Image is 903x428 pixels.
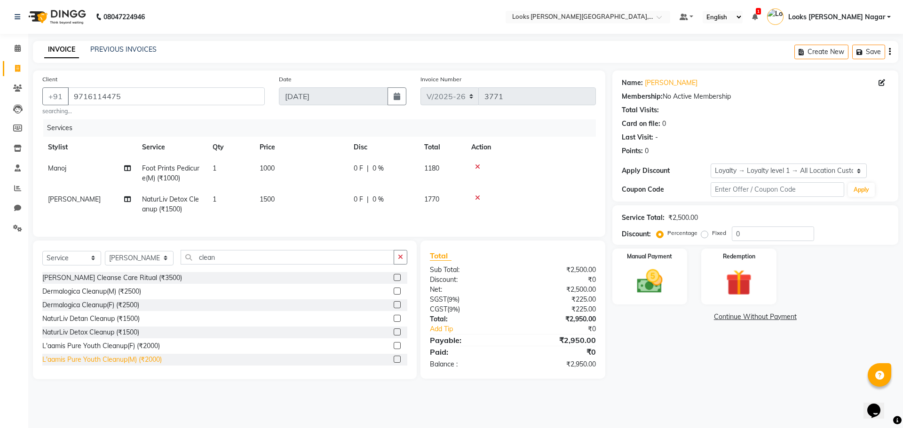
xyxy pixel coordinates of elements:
[24,4,88,30] img: logo
[513,346,602,358] div: ₹0
[756,8,761,15] span: 1
[423,324,528,334] a: Add Tip
[181,250,394,265] input: Search or Scan
[142,195,199,213] span: NaturLiv Detox Cleanup (₹1500)
[424,195,439,203] span: 1770
[655,132,658,142] div: -
[354,163,363,173] span: 0 F
[423,265,513,275] div: Sub Total:
[423,314,513,324] div: Total:
[423,285,513,295] div: Net:
[42,300,139,310] div: Dermalogica Cleanup(F) (₹2500)
[42,87,69,105] button: +91
[68,87,265,105] input: Search by Name/Mobile/Email/Code
[513,335,602,346] div: ₹2,950.00
[367,195,369,204] span: |
[622,185,711,195] div: Coupon Code
[43,119,603,137] div: Services
[367,163,369,173] span: |
[513,314,602,324] div: ₹2,950.00
[668,213,698,223] div: ₹2,500.00
[419,137,466,158] th: Total
[430,305,447,313] span: CGST
[513,285,602,295] div: ₹2,500.00
[260,164,275,172] span: 1000
[513,295,602,304] div: ₹225.00
[44,41,79,58] a: INVOICE
[622,92,663,101] div: Membership:
[622,132,653,142] div: Last Visit:
[622,92,889,101] div: No Active Membership
[372,163,384,173] span: 0 %
[449,305,458,313] span: 9%
[629,266,671,296] img: _cash.svg
[513,275,602,285] div: ₹0
[622,78,643,88] div: Name:
[848,183,875,197] button: Apply
[423,335,513,346] div: Payable:
[423,346,513,358] div: Paid:
[614,312,896,322] a: Continue Without Payment
[667,229,697,237] label: Percentage
[42,341,160,351] div: L'aamis Pure Youth Cleanup(F) (₹2000)
[423,304,513,314] div: ( )
[42,107,265,116] small: searching...
[622,146,643,156] div: Points:
[213,164,216,172] span: 1
[863,390,894,419] iframe: chat widget
[622,119,660,129] div: Card on file:
[42,137,136,158] th: Stylist
[348,137,419,158] th: Disc
[354,195,363,204] span: 0 F
[662,119,666,129] div: 0
[207,137,254,158] th: Qty
[254,137,348,158] th: Price
[430,295,447,303] span: SGST
[42,273,182,283] div: [PERSON_NAME] Cleanse Care Ritual (₹3500)
[852,45,885,59] button: Save
[645,146,649,156] div: 0
[712,229,726,237] label: Fixed
[42,314,140,324] div: NaturLiv Detan Cleanup (₹1500)
[627,252,672,261] label: Manual Payment
[466,137,596,158] th: Action
[794,45,848,59] button: Create New
[788,12,885,22] span: Looks [PERSON_NAME] Nagar
[513,265,602,275] div: ₹2,500.00
[142,164,199,182] span: Foot Prints Pedicure(M) (₹1000)
[723,252,755,261] label: Redemption
[718,266,760,299] img: _gift.svg
[42,327,139,337] div: NaturLiv Detox Cleanup (₹1500)
[622,166,711,176] div: Apply Discount
[423,295,513,304] div: ( )
[767,8,784,25] img: Looks Kamla Nagar
[622,229,651,239] div: Discount:
[420,75,461,84] label: Invoice Number
[42,287,141,296] div: Dermalogica Cleanup(M) (₹2500)
[711,182,844,197] input: Enter Offer / Coupon Code
[622,105,659,115] div: Total Visits:
[424,164,439,172] span: 1180
[423,359,513,369] div: Balance :
[48,164,66,172] span: Manoj
[430,251,451,261] span: Total
[136,137,207,158] th: Service
[213,195,216,203] span: 1
[260,195,275,203] span: 1500
[645,78,697,88] a: [PERSON_NAME]
[90,45,157,54] a: PREVIOUS INVOICES
[42,355,162,365] div: L'aamis Pure Youth Cleanup(M) (₹2000)
[528,324,602,334] div: ₹0
[42,75,57,84] label: Client
[622,213,665,223] div: Service Total:
[372,195,384,204] span: 0 %
[103,4,145,30] b: 08047224946
[279,75,292,84] label: Date
[513,359,602,369] div: ₹2,950.00
[48,195,101,203] span: [PERSON_NAME]
[513,304,602,314] div: ₹225.00
[752,13,758,21] a: 1
[449,296,458,303] span: 9%
[423,275,513,285] div: Discount:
